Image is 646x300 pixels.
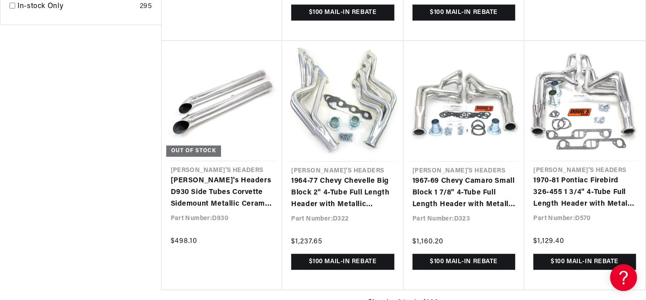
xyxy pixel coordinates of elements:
a: 1964-77 Chevy Chevelle Big Block 2" 4-Tube Full Length Header with Metallic Ceramic Coating [291,176,394,210]
a: [PERSON_NAME]'s Headers D930 Side Tubes Corvette Sidemount Metallic Ceramic Coating [171,175,274,210]
a: In-stock Only [18,1,136,13]
a: 1970-81 Pontiac Firebird 326-455 1 3/4" 4-Tube Full Length Header with Metallic Ceramic Coating [533,175,636,210]
div: 295 [140,1,152,13]
a: 1967-69 Chevy Camaro Small Block 1 7/8" 4-Tube Full Length Header with Metallic Ceramic Coating [412,176,516,210]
